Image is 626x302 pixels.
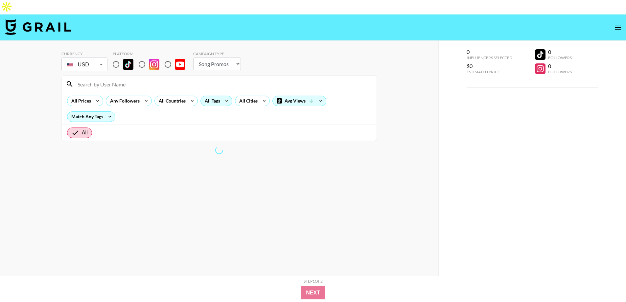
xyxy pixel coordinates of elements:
div: Platform [113,51,191,56]
div: All Tags [201,96,221,106]
div: All Prices [67,96,92,106]
div: All Countries [155,96,187,106]
div: Step 1 of 2 [304,279,323,284]
div: $0 [467,63,512,69]
button: open drawer [612,21,625,34]
input: Search by User Name [74,79,373,89]
div: Followers [548,69,572,74]
div: Avg Views [273,96,326,106]
span: All [82,129,88,137]
img: TikTok [123,59,133,70]
img: Grail Talent [5,19,71,35]
div: Currency [61,51,107,56]
div: USD [63,59,106,70]
img: YouTube [175,59,185,70]
div: Match Any Tags [67,112,115,122]
div: 0 [467,49,512,55]
div: Estimated Price [467,69,512,74]
div: All Cities [235,96,259,106]
div: 0 [548,49,572,55]
button: Next [301,286,325,299]
div: Influencers Selected [467,55,512,60]
div: Followers [548,55,572,60]
img: Instagram [149,59,159,70]
div: Any Followers [106,96,141,106]
span: Refreshing lists, bookers, clients, countries, tags, cities, talent, talent... [214,145,224,155]
div: 0 [548,63,572,69]
div: Campaign Type [193,51,241,56]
